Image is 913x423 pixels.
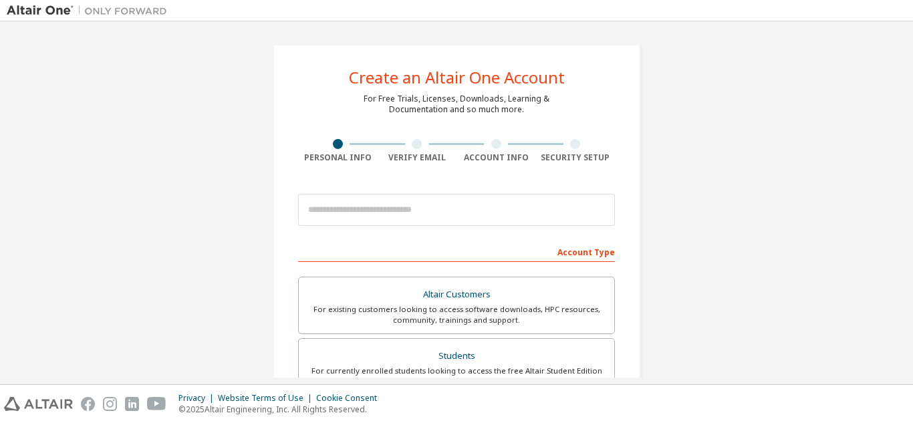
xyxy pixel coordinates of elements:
[125,397,139,411] img: linkedin.svg
[307,285,606,304] div: Altair Customers
[536,152,616,163] div: Security Setup
[218,393,316,404] div: Website Terms of Use
[178,393,218,404] div: Privacy
[316,393,385,404] div: Cookie Consent
[4,397,73,411] img: altair_logo.svg
[178,404,385,415] p: © 2025 Altair Engineering, Inc. All Rights Reserved.
[456,152,536,163] div: Account Info
[364,94,549,115] div: For Free Trials, Licenses, Downloads, Learning & Documentation and so much more.
[103,397,117,411] img: instagram.svg
[298,152,378,163] div: Personal Info
[147,397,166,411] img: youtube.svg
[307,304,606,325] div: For existing customers looking to access software downloads, HPC resources, community, trainings ...
[307,347,606,366] div: Students
[7,4,174,17] img: Altair One
[378,152,457,163] div: Verify Email
[298,241,615,262] div: Account Type
[81,397,95,411] img: facebook.svg
[349,69,565,86] div: Create an Altair One Account
[307,366,606,387] div: For currently enrolled students looking to access the free Altair Student Edition bundle and all ...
